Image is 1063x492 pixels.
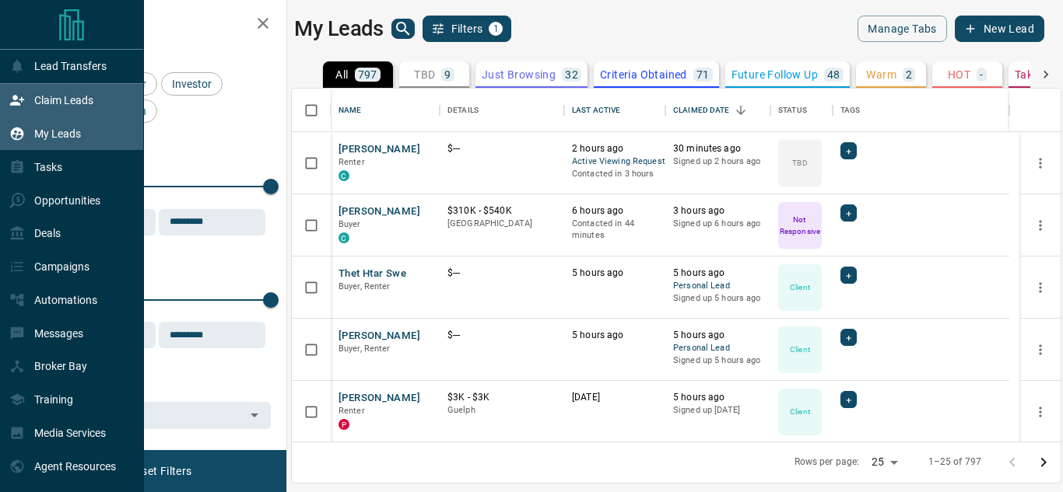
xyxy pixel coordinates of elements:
span: Buyer [339,219,361,229]
span: + [846,330,851,345]
div: Status [778,89,807,132]
button: more [1029,338,1052,361]
div: Tags [833,89,1009,132]
div: condos.ca [339,232,349,243]
div: Claimed Date [665,89,770,132]
button: Go to next page [1028,447,1059,478]
p: - [980,69,983,80]
span: Personal Lead [673,342,763,355]
p: 30 minutes ago [673,142,763,155]
div: 25 [865,451,903,473]
button: search button [391,19,415,39]
p: 797 [358,69,377,80]
span: + [846,267,851,283]
span: Renter [339,406,365,416]
span: 1 [490,23,501,34]
p: 32 [565,69,578,80]
button: [PERSON_NAME] [339,391,420,406]
div: Last Active [564,89,665,132]
button: [PERSON_NAME] [339,142,420,157]
p: Just Browsing [482,69,556,80]
p: 5 hours ago [673,329,763,342]
p: Client [790,281,810,293]
button: more [1029,276,1052,299]
p: $--- [447,142,556,155]
button: more [1029,400,1052,424]
p: Contacted in 44 minutes [572,218,658,242]
div: Status [770,89,833,132]
span: + [846,205,851,221]
span: Buyer, Renter [339,281,391,291]
p: Signed up [DATE] [673,404,763,417]
p: Future Follow Up [731,69,818,80]
p: Signed up 6 hours ago [673,218,763,230]
button: Thet Htar Swe [339,267,406,281]
div: + [840,267,857,284]
div: + [840,204,857,222]
p: $--- [447,267,556,280]
p: [DATE] [572,391,658,404]
h1: My Leads [294,16,384,41]
p: Guelph [447,404,556,417]
p: 71 [696,69,710,80]
div: Tags [840,89,861,132]
p: [GEOGRAPHIC_DATA] [447,218,556,230]
span: Active Viewing Request [572,155,658,169]
span: Buyer, Renter [339,344,391,354]
h2: Filters [50,16,271,34]
p: 48 [827,69,840,80]
button: more [1029,214,1052,237]
p: 3 hours ago [673,204,763,218]
button: Sort [730,99,752,121]
p: $310K - $540K [447,204,556,218]
p: Client [790,406,810,417]
div: Details [440,89,564,132]
button: Filters1 [423,16,512,42]
div: Claimed Date [673,89,730,132]
button: New Lead [955,16,1044,42]
p: Not Responsive [780,214,820,237]
p: TBD [792,157,807,169]
p: 2 hours ago [572,142,658,155]
p: 5 hours ago [673,391,763,404]
div: + [840,391,857,408]
p: 9 [444,69,451,80]
button: Manage Tabs [858,16,946,42]
div: Name [339,89,362,132]
span: Renter [339,157,365,167]
span: Personal Lead [673,280,763,293]
span: Investor [167,78,217,90]
p: 1–25 of 797 [928,455,981,469]
button: more [1029,152,1052,175]
p: 5 hours ago [572,267,658,280]
p: $--- [447,329,556,342]
div: + [840,329,857,346]
p: 5 hours ago [673,267,763,280]
div: Last Active [572,89,620,132]
p: 5 hours ago [572,329,658,342]
button: [PERSON_NAME] [339,204,420,219]
p: All [335,69,348,80]
p: TBD [414,69,435,80]
div: + [840,142,857,159]
p: $3K - $3K [447,391,556,404]
div: Name [331,89,440,132]
button: Reset Filters [118,458,202,484]
p: Signed up 2 hours ago [673,155,763,168]
p: Warm [866,69,896,80]
p: Signed up 5 hours ago [673,292,763,305]
p: Criteria Obtained [600,69,687,80]
p: Client [790,344,810,355]
p: Signed up 5 hours ago [673,354,763,367]
button: [PERSON_NAME] [339,329,420,344]
p: 2 [906,69,912,80]
div: Investor [161,72,223,96]
div: condos.ca [339,170,349,181]
p: Contacted in 3 hours [572,168,658,180]
p: 6 hours ago [572,204,658,218]
p: Rows per page: [795,455,860,469]
span: + [846,392,851,407]
div: Details [447,89,479,132]
button: Open [244,404,265,426]
div: property.ca [339,419,349,430]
